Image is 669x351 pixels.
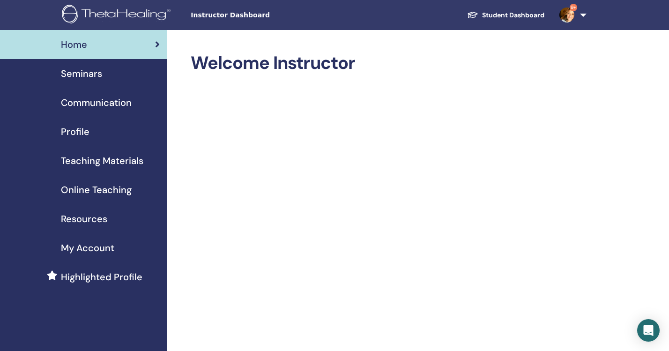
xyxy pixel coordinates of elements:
h2: Welcome Instructor [191,52,585,74]
span: Teaching Materials [61,154,143,168]
img: logo.png [62,5,174,26]
img: graduation-cap-white.svg [467,11,478,19]
a: Student Dashboard [460,7,552,24]
span: Home [61,37,87,52]
span: Profile [61,125,89,139]
span: 9+ [570,4,577,11]
span: My Account [61,241,114,255]
img: default.jpg [559,7,574,22]
span: Seminars [61,67,102,81]
span: Online Teaching [61,183,132,197]
span: Instructor Dashboard [191,10,331,20]
div: Open Intercom Messenger [637,319,660,342]
span: Communication [61,96,132,110]
span: Resources [61,212,107,226]
span: Highlighted Profile [61,270,142,284]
